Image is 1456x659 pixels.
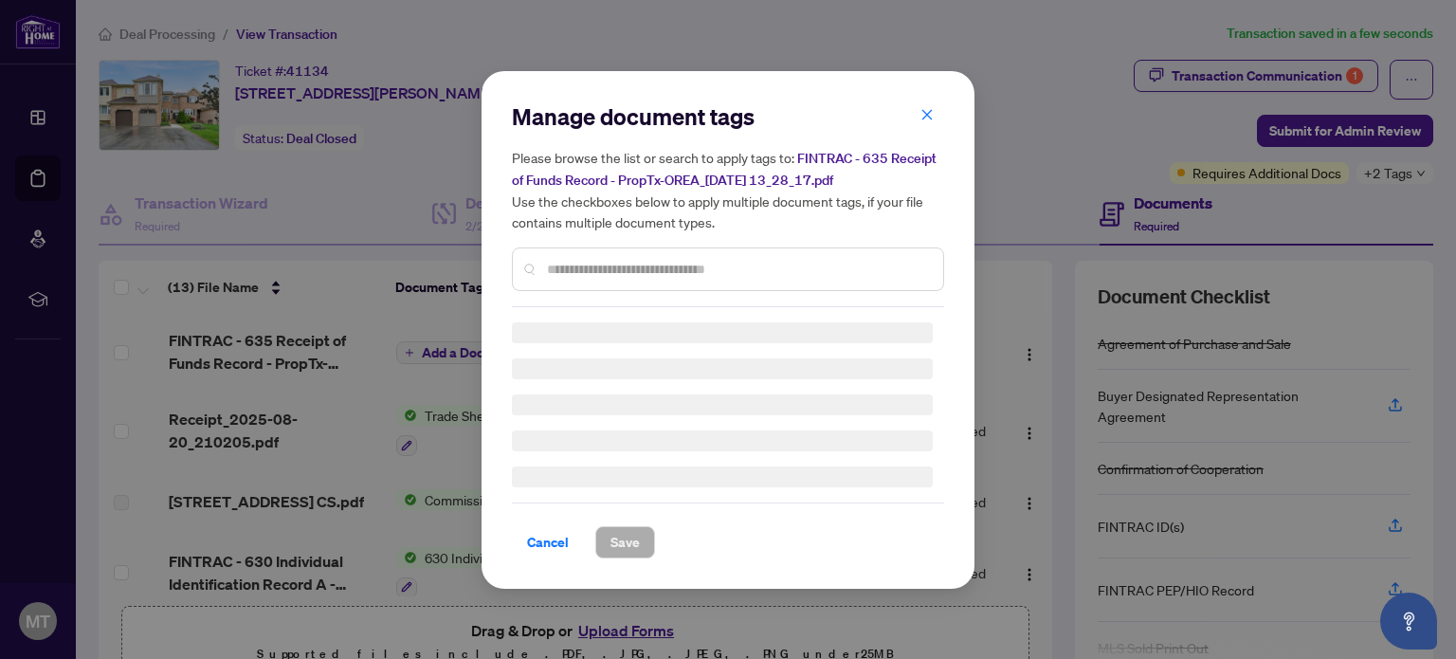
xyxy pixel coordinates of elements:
span: Cancel [527,527,569,558]
button: Open asap [1380,593,1437,650]
h2: Manage document tags [512,101,944,132]
span: close [920,108,934,121]
h5: Please browse the list or search to apply tags to: Use the checkboxes below to apply multiple doc... [512,147,944,232]
button: Save [595,526,655,558]
span: FINTRAC - 635 Receipt of Funds Record - PropTx-OREA_[DATE] 13_28_17.pdf [512,150,937,189]
button: Cancel [512,526,584,558]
